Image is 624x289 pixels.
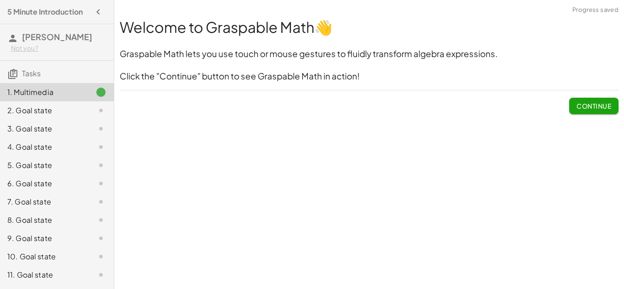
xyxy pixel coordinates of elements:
[95,196,106,207] i: Task not started.
[95,123,106,134] i: Task not started.
[120,48,619,60] h3: Graspable Math lets you use touch or mouse gestures to fluidly transform algebra expressions.
[7,269,81,280] div: 11. Goal state
[7,160,81,171] div: 5. Goal state
[22,68,41,78] span: Tasks
[569,98,619,114] button: Continue
[7,196,81,207] div: 7. Goal state
[7,178,81,189] div: 6. Goal state
[7,6,83,17] h4: 5 Minute Introduction
[95,105,106,116] i: Task not started.
[7,105,81,116] div: 2. Goal state
[95,269,106,280] i: Task not started.
[120,17,619,37] h1: Welcome to Graspable Math
[7,142,81,152] div: 4. Goal state
[95,251,106,262] i: Task not started.
[95,233,106,244] i: Task not started.
[11,44,106,53] div: Not you?
[22,32,92,42] span: [PERSON_NAME]
[95,178,106,189] i: Task not started.
[7,251,81,262] div: 10. Goal state
[572,5,619,15] span: Progress saved
[7,87,81,98] div: 1. Multimedia
[95,160,106,171] i: Task not started.
[7,123,81,134] div: 3. Goal state
[95,87,106,98] i: Task finished.
[7,215,81,226] div: 8. Goal state
[7,233,81,244] div: 9. Goal state
[95,215,106,226] i: Task not started.
[576,102,611,110] span: Continue
[120,70,619,83] h3: Click the "Continue" button to see Graspable Math in action!
[314,18,333,36] strong: 👋
[95,142,106,152] i: Task not started.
